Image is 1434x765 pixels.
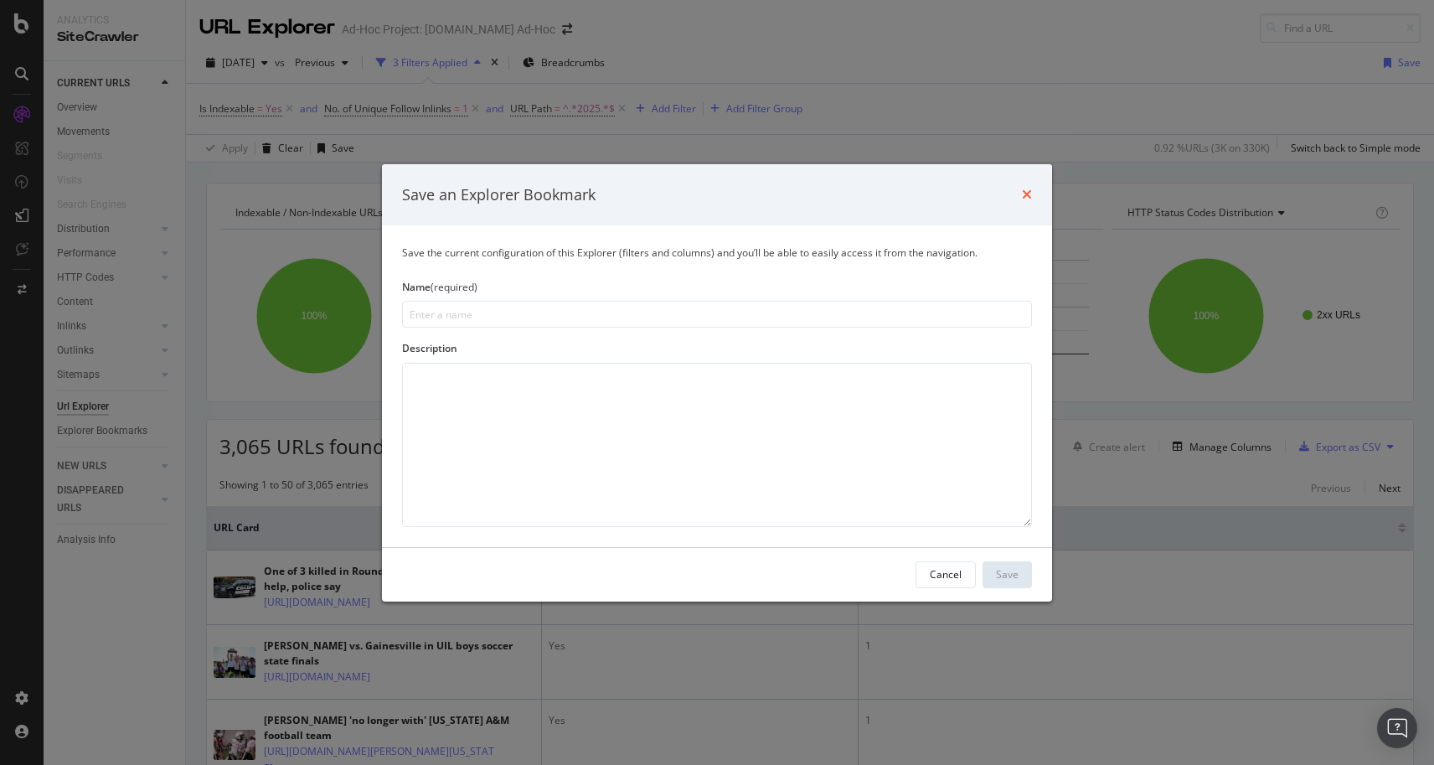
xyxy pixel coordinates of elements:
div: Cancel [930,567,962,582]
input: Enter a name [402,301,1032,328]
div: times [1022,183,1032,205]
span: (required) [431,280,477,294]
div: Open Intercom Messenger [1377,708,1417,748]
div: Save an Explorer Bookmark [402,183,596,205]
div: Save the current configuration of this Explorer (filters and columns) and you’ll be able to easil... [402,246,1032,260]
div: Description [402,341,1032,355]
div: modal [382,163,1052,601]
button: Save [983,561,1032,588]
div: Save [996,567,1019,582]
button: Cancel [916,561,976,588]
span: Name [402,280,431,294]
